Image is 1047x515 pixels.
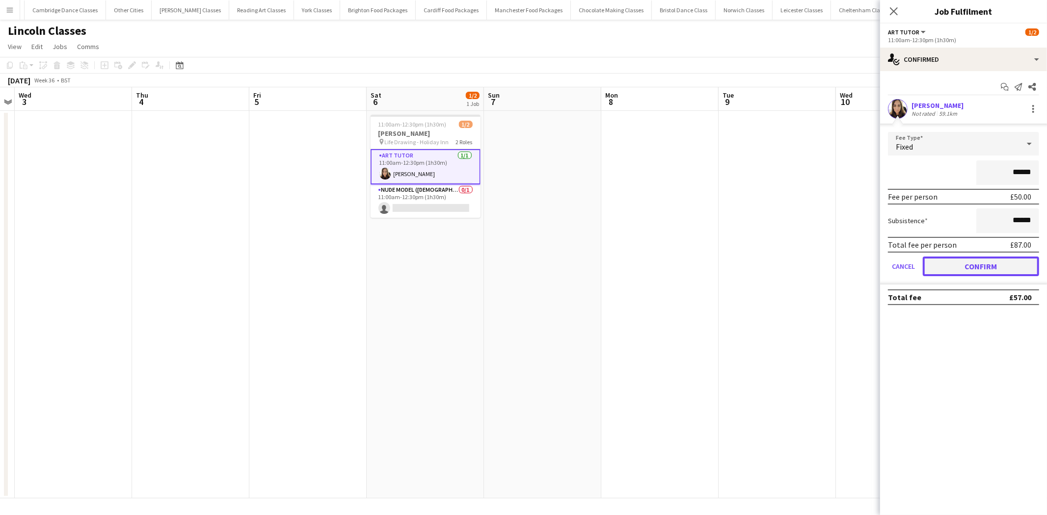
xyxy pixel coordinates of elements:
a: Jobs [49,40,71,53]
span: 10 [838,96,853,107]
span: Tue [723,91,734,100]
a: View [4,40,26,53]
div: Total fee [888,292,921,302]
span: 6 [369,96,381,107]
span: Fri [253,91,261,100]
button: [PERSON_NAME] Classes [152,0,229,20]
div: Fee per person [888,192,938,202]
app-job-card: 11:00am-12:30pm (1h30m)1/2[PERSON_NAME] Life Drawing - Holiday Inn2 RolesArt Tutor1/111:00am-12:3... [371,115,481,218]
div: Not rated [912,110,937,117]
span: 8 [604,96,618,107]
h3: [PERSON_NAME] [371,129,481,138]
div: 1 Job [466,100,479,107]
span: Sun [488,91,500,100]
button: York Classes [294,0,340,20]
span: 4 [134,96,148,107]
button: Reading Art Classes [229,0,294,20]
span: Sat [371,91,381,100]
div: 59.1km [937,110,959,117]
span: Life Drawing - Holiday Inn [385,138,449,146]
div: Total fee per person [888,240,957,250]
app-card-role: Art Tutor1/111:00am-12:30pm (1h30m)[PERSON_NAME] [371,149,481,184]
span: 2 Roles [456,138,473,146]
div: £57.00 [1009,292,1031,302]
button: Cardiff Food Packages [416,0,487,20]
h3: Job Fulfilment [880,5,1047,18]
button: Norwich Classes [716,0,773,20]
span: 7 [486,96,500,107]
span: Mon [605,91,618,100]
span: 3 [17,96,31,107]
button: Other Cities [106,0,152,20]
span: 1/2 [459,121,473,128]
span: 1/2 [466,92,480,99]
span: 11:00am-12:30pm (1h30m) [378,121,447,128]
button: Leicester Classes [773,0,831,20]
span: 9 [721,96,734,107]
app-card-role: Nude Model ([DEMOGRAPHIC_DATA])0/111:00am-12:30pm (1h30m) [371,184,481,218]
div: £87.00 [1010,240,1031,250]
label: Subsistence [888,216,928,225]
button: Brighton Food Packages [340,0,416,20]
button: Chocolate Making Classes [571,0,652,20]
button: Bristol Dance Class [652,0,716,20]
div: 11:00am-12:30pm (1h30m) [888,36,1039,44]
div: £50.00 [1010,192,1031,202]
button: Cambridge Dance Classes [25,0,106,20]
span: Thu [136,91,148,100]
a: Comms [73,40,103,53]
span: Wed [840,91,853,100]
button: Confirm [923,257,1039,276]
span: Jobs [53,42,67,51]
h1: Lincoln Classes [8,24,86,38]
div: BST [61,77,71,84]
span: Art Tutor [888,28,919,36]
a: Edit [27,40,47,53]
span: Week 36 [32,77,57,84]
span: Edit [31,42,43,51]
button: Cancel [888,257,919,276]
span: 5 [252,96,261,107]
div: [PERSON_NAME] [912,101,964,110]
span: Fixed [896,142,913,152]
button: Art Tutor [888,28,927,36]
span: Comms [77,42,99,51]
div: Confirmed [880,48,1047,71]
span: Wed [19,91,31,100]
span: 1/2 [1025,28,1039,36]
button: Cheltenham Classes [831,0,899,20]
button: Manchester Food Packages [487,0,571,20]
div: [DATE] [8,76,30,85]
span: View [8,42,22,51]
